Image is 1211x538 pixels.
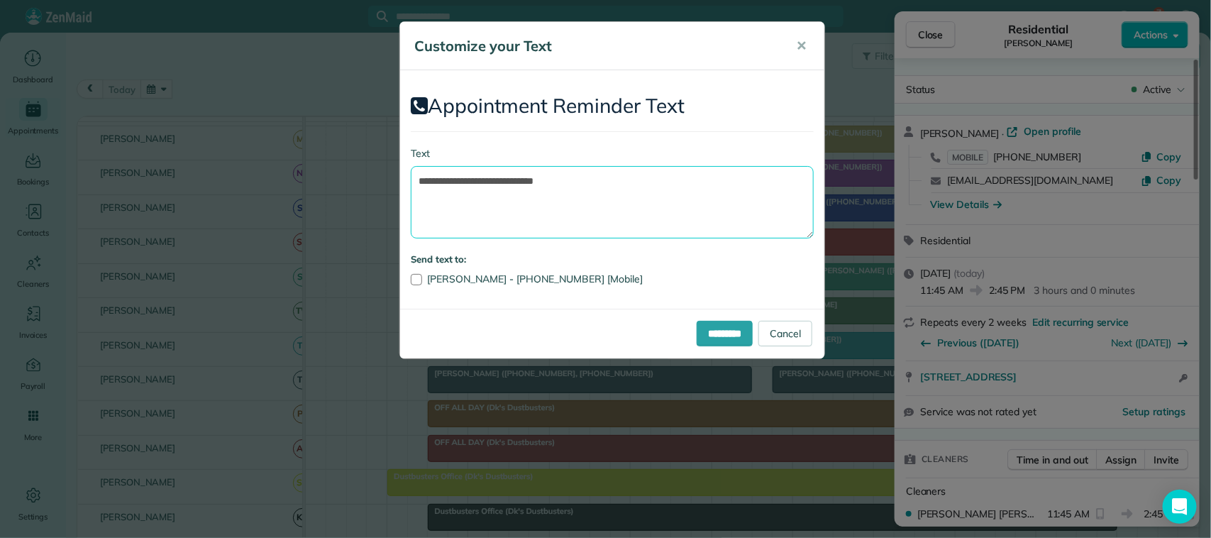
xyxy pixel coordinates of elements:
[411,253,467,265] strong: Send text to:
[758,321,812,346] a: Cancel
[427,273,643,285] span: [PERSON_NAME] - [PHONE_NUMBER] [Mobile]
[1163,490,1197,524] div: Open Intercom Messenger
[796,38,807,54] span: ✕
[411,146,814,160] label: Text
[411,95,814,117] h2: Appointment Reminder Text
[414,36,776,56] h5: Customize your Text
